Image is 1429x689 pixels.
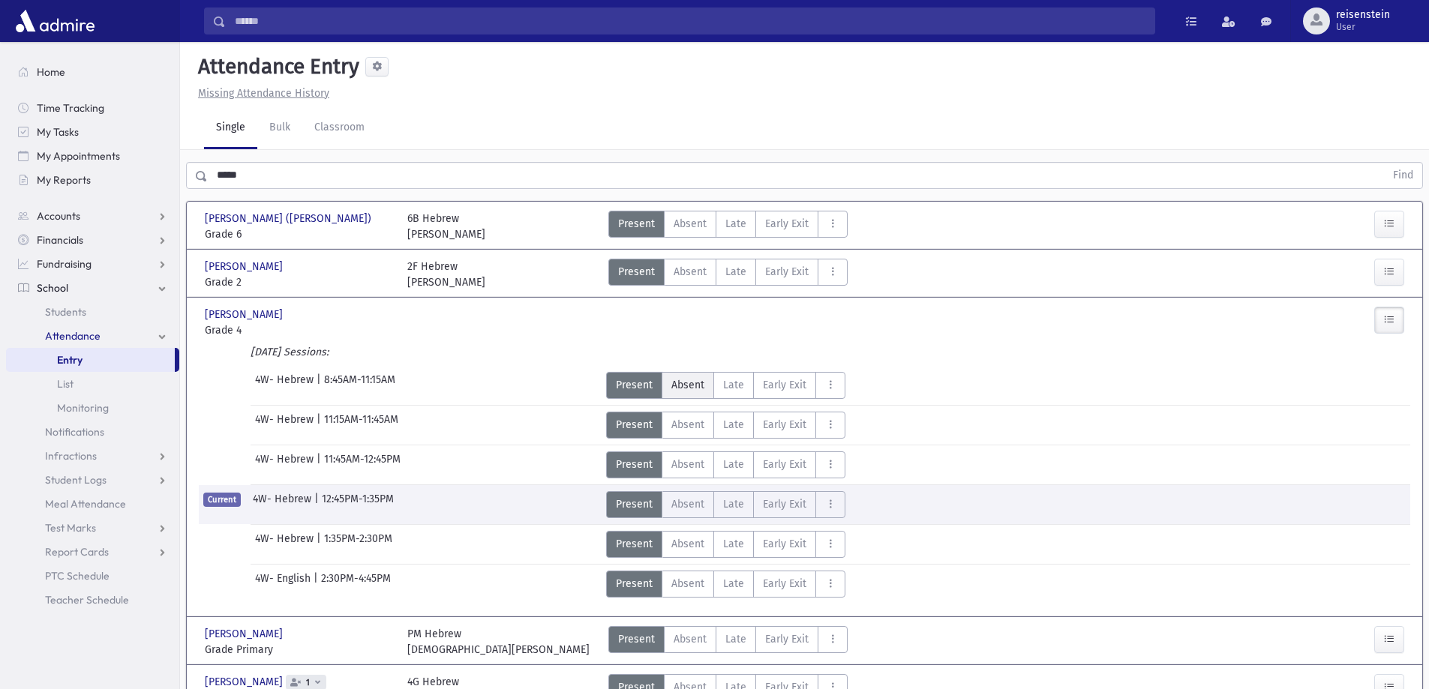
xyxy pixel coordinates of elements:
[6,348,175,372] a: Entry
[6,96,179,120] a: Time Tracking
[6,168,179,192] a: My Reports
[37,173,91,187] span: My Reports
[723,496,744,512] span: Late
[205,274,392,290] span: Grade 2
[671,457,704,472] span: Absent
[205,642,392,658] span: Grade Primary
[251,346,329,358] i: [DATE] Sessions:
[1384,163,1422,188] button: Find
[198,87,329,100] u: Missing Attendance History
[616,417,653,433] span: Present
[37,257,92,271] span: Fundraising
[205,259,286,274] span: [PERSON_NAME]
[57,377,74,391] span: List
[314,571,321,598] span: |
[45,521,96,535] span: Test Marks
[674,216,707,232] span: Absent
[37,101,104,115] span: Time Tracking
[671,496,704,512] span: Absent
[407,211,485,242] div: 6B Hebrew [PERSON_NAME]
[255,412,317,439] span: 4W- Hebrew
[45,497,126,511] span: Meal Attendance
[6,324,179,348] a: Attendance
[763,576,806,592] span: Early Exit
[37,125,79,139] span: My Tasks
[606,412,845,439] div: AttTypes
[6,396,179,420] a: Monitoring
[616,496,653,512] span: Present
[321,571,391,598] span: 2:30PM-4:45PM
[763,496,806,512] span: Early Exit
[322,491,394,518] span: 12:45PM-1:35PM
[763,417,806,433] span: Early Exit
[618,264,655,280] span: Present
[608,626,848,658] div: AttTypes
[6,588,179,612] a: Teacher Schedule
[671,377,704,393] span: Absent
[324,412,398,439] span: 11:15AM-11:45AM
[765,216,809,232] span: Early Exit
[37,233,83,247] span: Financials
[606,531,845,558] div: AttTypes
[255,571,314,598] span: 4W- English
[204,107,257,149] a: Single
[45,545,109,559] span: Report Cards
[616,576,653,592] span: Present
[1336,9,1390,21] span: reisenstein
[763,457,806,472] span: Early Exit
[674,264,707,280] span: Absent
[606,372,845,399] div: AttTypes
[324,531,392,558] span: 1:35PM-2:30PM
[674,631,707,647] span: Absent
[608,259,848,290] div: AttTypes
[45,305,86,319] span: Students
[317,412,324,439] span: |
[257,107,302,149] a: Bulk
[45,569,110,583] span: PTC Schedule
[205,322,392,338] span: Grade 4
[723,457,744,472] span: Late
[725,216,746,232] span: Late
[6,564,179,588] a: PTC Schedule
[37,65,65,79] span: Home
[12,6,98,36] img: AdmirePro
[45,449,97,463] span: Infractions
[205,307,286,322] span: [PERSON_NAME]
[324,372,395,399] span: 8:45AM-11:15AM
[192,54,359,79] h5: Attendance Entry
[618,216,655,232] span: Present
[763,536,806,552] span: Early Exit
[606,451,845,478] div: AttTypes
[45,329,101,343] span: Attendance
[616,457,653,472] span: Present
[763,377,806,393] span: Early Exit
[723,576,744,592] span: Late
[6,252,179,276] a: Fundraising
[45,473,107,487] span: Student Logs
[671,417,704,433] span: Absent
[6,144,179,168] a: My Appointments
[616,536,653,552] span: Present
[407,259,485,290] div: 2F Hebrew [PERSON_NAME]
[765,631,809,647] span: Early Exit
[6,372,179,396] a: List
[205,226,392,242] span: Grade 6
[205,626,286,642] span: [PERSON_NAME]
[203,493,241,507] span: Current
[317,451,324,478] span: |
[725,631,746,647] span: Late
[723,536,744,552] span: Late
[57,401,109,415] span: Monitoring
[765,264,809,280] span: Early Exit
[6,228,179,252] a: Financials
[6,516,179,540] a: Test Marks
[6,120,179,144] a: My Tasks
[6,60,179,84] a: Home
[192,87,329,100] a: Missing Attendance History
[317,531,324,558] span: |
[317,372,324,399] span: |
[606,571,845,598] div: AttTypes
[6,540,179,564] a: Report Cards
[57,353,83,367] span: Entry
[671,576,704,592] span: Absent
